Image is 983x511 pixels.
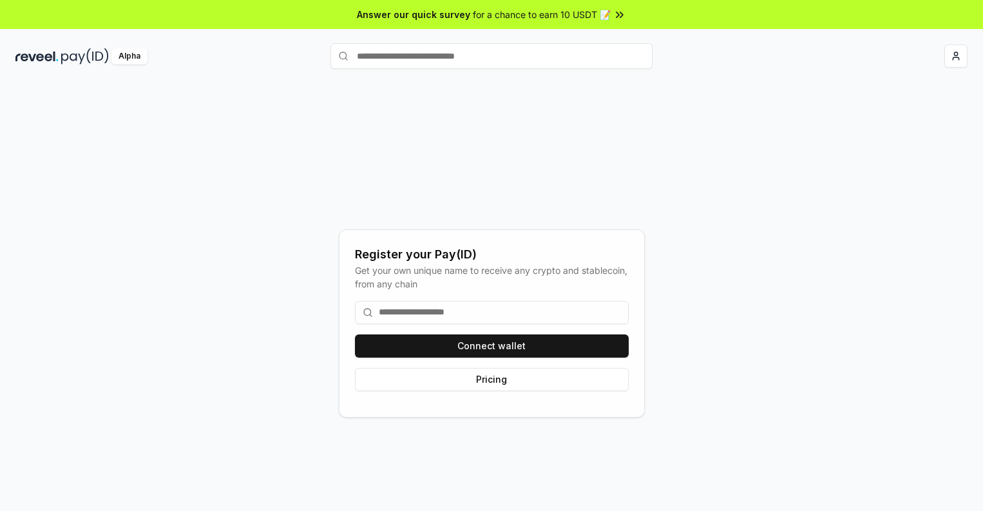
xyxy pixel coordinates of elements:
button: Connect wallet [355,334,629,358]
div: Register your Pay(ID) [355,246,629,264]
img: pay_id [61,48,109,64]
span: Answer our quick survey [357,8,470,21]
img: reveel_dark [15,48,59,64]
span: for a chance to earn 10 USDT 📝 [473,8,611,21]
button: Pricing [355,368,629,391]
div: Alpha [111,48,148,64]
div: Get your own unique name to receive any crypto and stablecoin, from any chain [355,264,629,291]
